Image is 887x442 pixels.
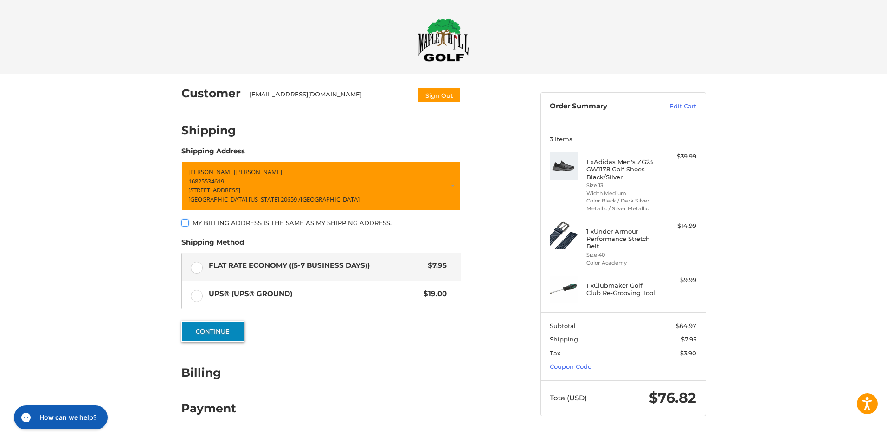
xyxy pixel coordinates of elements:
h4: 1 x Under Armour Performance Stretch Belt [586,227,657,250]
li: Color Academy [586,259,657,267]
span: Tax [550,349,560,357]
button: Continue [181,321,244,342]
li: Color Black / Dark Silver Metallic / Silver Metallic [586,197,657,212]
span: Subtotal [550,322,576,329]
h3: 3 Items [550,135,696,143]
li: Size 13 [586,182,657,189]
div: $9.99 [660,276,696,285]
h2: Customer [181,86,241,101]
a: Edit Cart [649,102,696,111]
span: [GEOGRAPHIC_DATA] [301,195,360,203]
iframe: Gorgias live chat messenger [9,402,110,433]
span: UPS® (UPS® Ground) [209,289,419,299]
a: Coupon Code [550,363,591,370]
span: $7.95 [424,260,447,271]
h2: Billing [181,366,236,380]
li: Width Medium [586,189,657,197]
span: Total (USD) [550,393,587,402]
span: $7.95 [681,335,696,343]
span: Flat Rate Economy ((5-7 Business Days)) [209,260,424,271]
span: [PERSON_NAME] [188,168,235,176]
span: $3.90 [680,349,696,357]
h3: Order Summary [550,102,649,111]
span: $64.97 [676,322,696,329]
img: Maple Hill Golf [418,18,469,62]
div: $14.99 [660,221,696,231]
span: Shipping [550,335,578,343]
a: Enter or select a different address [181,161,461,211]
h4: 1 x Clubmaker Golf Club Re-Grooving Tool [586,282,657,297]
h2: Payment [181,401,236,416]
legend: Shipping Address [181,146,245,161]
h4: 1 x Adidas Men's ZG23 GW1178 Golf Shoes Black/Silver [586,158,657,181]
legend: Shipping Method [181,237,244,252]
label: My billing address is the same as my shipping address. [181,219,461,227]
div: [EMAIL_ADDRESS][DOMAIN_NAME] [250,90,408,103]
span: 20659 / [281,195,301,203]
iframe: Google Customer Reviews [810,417,887,442]
div: $39.99 [660,152,696,161]
button: Sign Out [418,88,461,103]
h2: Shipping [181,123,236,138]
span: [STREET_ADDRESS] [188,186,240,194]
span: $19.00 [419,289,447,299]
span: [PERSON_NAME] [235,168,282,176]
span: [US_STATE], [249,195,281,203]
li: Size 40 [586,251,657,259]
span: $76.82 [649,389,696,406]
span: [GEOGRAPHIC_DATA], [188,195,249,203]
span: 16825534619 [188,177,224,185]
